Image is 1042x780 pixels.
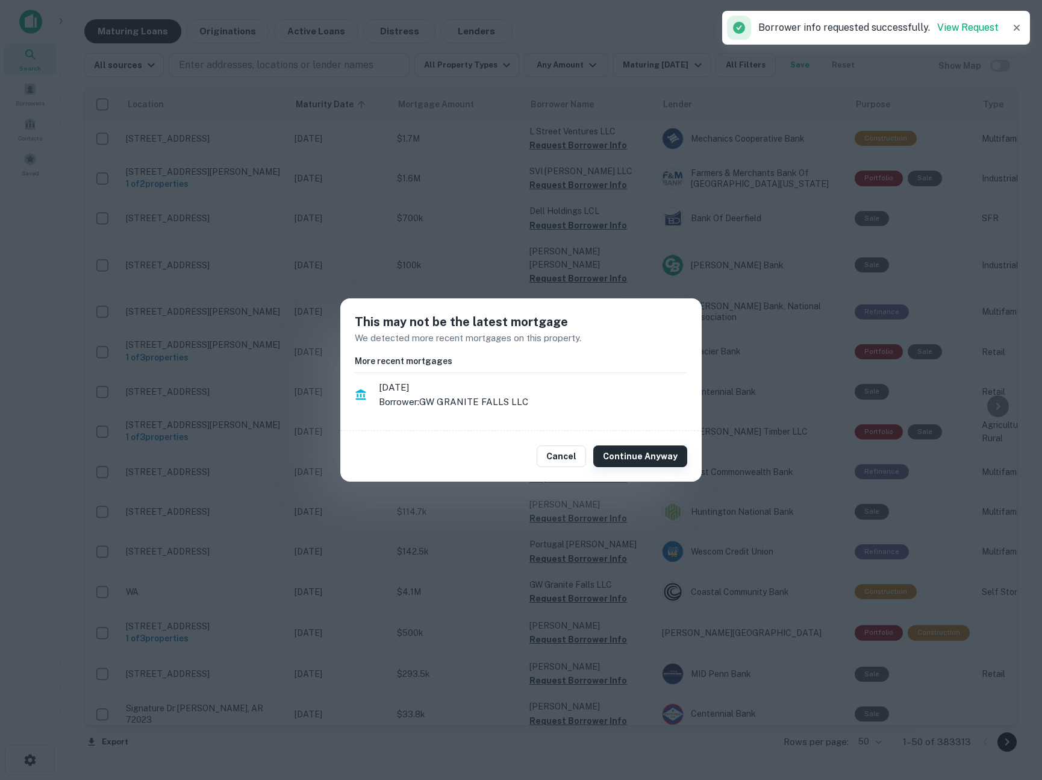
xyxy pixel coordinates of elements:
[355,354,687,368] h6: More recent mortgages
[537,445,586,467] button: Cancel
[937,22,999,33] a: View Request
[379,380,687,395] span: [DATE]
[379,395,687,409] p: Borrower: GW GRANITE FALLS LLC
[758,20,999,35] p: Borrower info requested successfully.
[982,684,1042,741] iframe: Chat Widget
[355,331,687,345] p: We detected more recent mortgages on this property.
[355,313,687,331] h5: This may not be the latest mortgage
[593,445,687,467] button: Continue Anyway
